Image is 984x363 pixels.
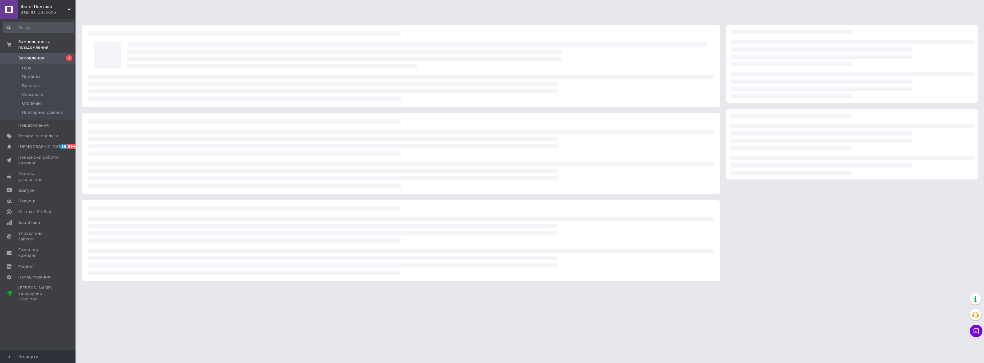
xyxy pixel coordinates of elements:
span: Повідомлення [18,123,49,128]
span: Показники роботи компанії [18,155,58,166]
span: 56 [60,144,67,149]
div: Ваш ID: 3835655 [20,9,76,15]
span: Маркет [18,264,34,269]
span: Аналітика [18,220,40,226]
span: Barrel Полтава [20,4,68,9]
span: Каталог ProSale [18,209,52,215]
span: Товари та послуги [18,133,58,139]
span: Прийняті [22,74,42,80]
button: Чат з покупцем [970,325,982,337]
span: Скасовані [22,92,43,97]
span: [PERSON_NAME] та рахунки [18,285,58,302]
span: Відгуки [18,188,35,193]
span: Замовлення та повідомлення [18,39,76,50]
span: Замовлення [18,55,44,61]
span: 1 [66,55,72,61]
span: Панель управління [18,171,58,183]
div: Prom топ [18,296,58,302]
span: Управління сайтом [18,231,58,242]
span: 99+ [67,144,77,149]
span: Гаманець компанії [18,247,58,258]
span: Покупці [18,198,35,204]
span: [DEMOGRAPHIC_DATA] [18,144,65,150]
span: Повторний дзвінок [22,110,63,115]
span: Оплачені [22,101,42,106]
span: Виконані [22,83,42,89]
span: Налаштування [18,274,50,280]
input: Пошук [3,22,74,33]
span: Нові [22,65,31,71]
